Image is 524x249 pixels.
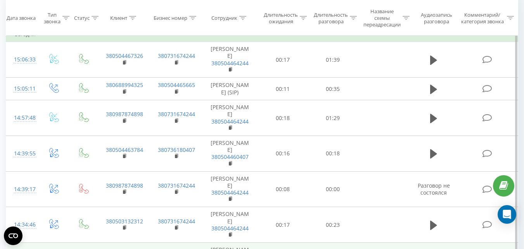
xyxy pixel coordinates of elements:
[418,182,450,196] span: Разговор не состоялся
[258,100,308,136] td: 00:18
[14,81,30,96] div: 15:05:11
[211,189,249,196] a: 380504464244
[308,207,358,243] td: 00:23
[202,207,258,243] td: [PERSON_NAME]
[106,81,143,89] a: 380688994325
[202,171,258,207] td: [PERSON_NAME]
[211,153,249,160] a: 380504460407
[106,52,143,59] a: 380504467326
[158,146,195,153] a: 380736180407
[14,110,30,125] div: 14:57:48
[74,15,90,21] div: Статус
[7,15,36,21] div: Дата звонка
[106,110,143,118] a: 380987874898
[106,182,143,189] a: 380987874898
[158,218,195,225] a: 380731674244
[4,226,22,245] button: Open CMP widget
[308,136,358,171] td: 00:18
[14,217,30,232] div: 14:34:46
[202,42,258,78] td: [PERSON_NAME]
[417,11,456,24] div: Аудиозапись разговора
[14,182,30,197] div: 14:39:17
[158,110,195,118] a: 380731674244
[308,171,358,207] td: 00:00
[158,182,195,189] a: 380731674244
[211,59,249,67] a: 380504464244
[308,100,358,136] td: 01:29
[308,78,358,100] td: 00:35
[258,171,308,207] td: 00:08
[211,225,249,232] a: 380504464244
[258,207,308,243] td: 00:17
[44,11,61,24] div: Тип звонка
[498,205,516,224] div: Open Intercom Messenger
[264,11,298,24] div: Длительность ожидания
[258,42,308,78] td: 00:17
[363,8,401,28] div: Название схемы переадресации
[202,78,258,100] td: [PERSON_NAME] (SIP)
[258,78,308,100] td: 00:11
[258,136,308,171] td: 00:16
[158,81,195,89] a: 380504465665
[460,11,505,24] div: Комментарий/категория звонка
[110,15,127,21] div: Клиент
[308,42,358,78] td: 01:39
[314,11,348,24] div: Длительность разговора
[158,52,195,59] a: 380731674244
[211,15,237,21] div: Сотрудник
[106,146,143,153] a: 380504463784
[211,118,249,125] a: 380504464244
[202,100,258,136] td: [PERSON_NAME]
[154,15,187,21] div: Бизнес номер
[202,136,258,171] td: [PERSON_NAME]
[14,146,30,161] div: 14:39:55
[106,218,143,225] a: 380503132312
[14,52,30,67] div: 15:06:33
